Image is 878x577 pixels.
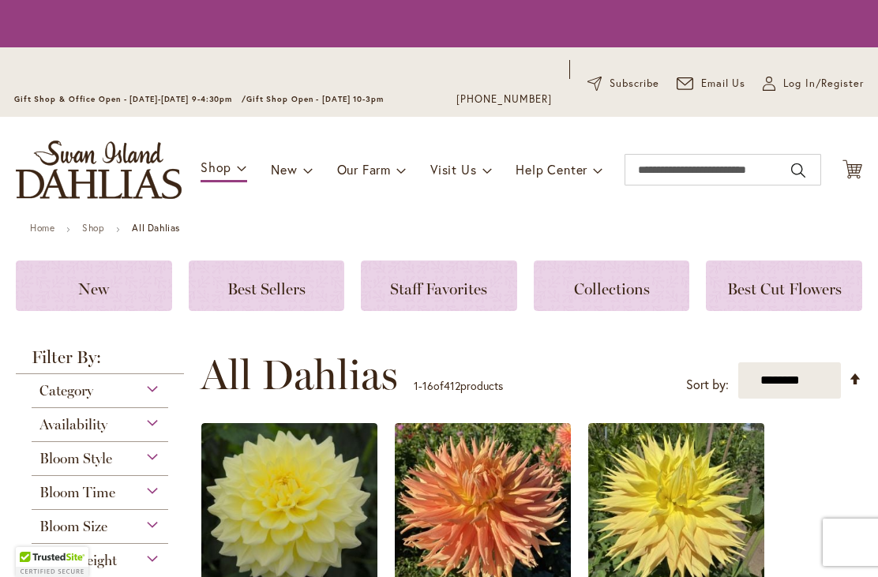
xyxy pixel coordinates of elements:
[39,450,112,467] span: Bloom Style
[414,373,503,399] p: - of products
[791,158,805,183] button: Search
[444,378,460,393] span: 412
[78,279,109,298] span: New
[727,279,842,298] span: Best Cut Flowers
[430,161,476,178] span: Visit Us
[271,161,297,178] span: New
[610,76,659,92] span: Subscribe
[456,92,552,107] a: [PHONE_NUMBER]
[361,260,517,311] a: Staff Favorites
[82,222,104,234] a: Shop
[574,279,650,298] span: Collections
[227,279,306,298] span: Best Sellers
[677,76,746,92] a: Email Us
[16,349,184,374] strong: Filter By:
[390,279,487,298] span: Staff Favorites
[246,94,384,104] span: Gift Shop Open - [DATE] 10-3pm
[12,521,56,565] iframe: Launch Accessibility Center
[39,382,93,399] span: Category
[30,222,54,234] a: Home
[39,518,107,535] span: Bloom Size
[516,161,587,178] span: Help Center
[39,416,107,433] span: Availability
[201,159,231,175] span: Shop
[763,76,864,92] a: Log In/Register
[414,378,418,393] span: 1
[587,76,659,92] a: Subscribe
[14,94,246,104] span: Gift Shop & Office Open - [DATE]-[DATE] 9-4:30pm /
[132,222,180,234] strong: All Dahlias
[16,141,182,199] a: store logo
[706,260,862,311] a: Best Cut Flowers
[337,161,391,178] span: Our Farm
[16,260,172,311] a: New
[39,484,115,501] span: Bloom Time
[686,370,729,399] label: Sort by:
[701,76,746,92] span: Email Us
[783,76,864,92] span: Log In/Register
[189,260,345,311] a: Best Sellers
[422,378,433,393] span: 16
[534,260,690,311] a: Collections
[201,351,398,399] span: All Dahlias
